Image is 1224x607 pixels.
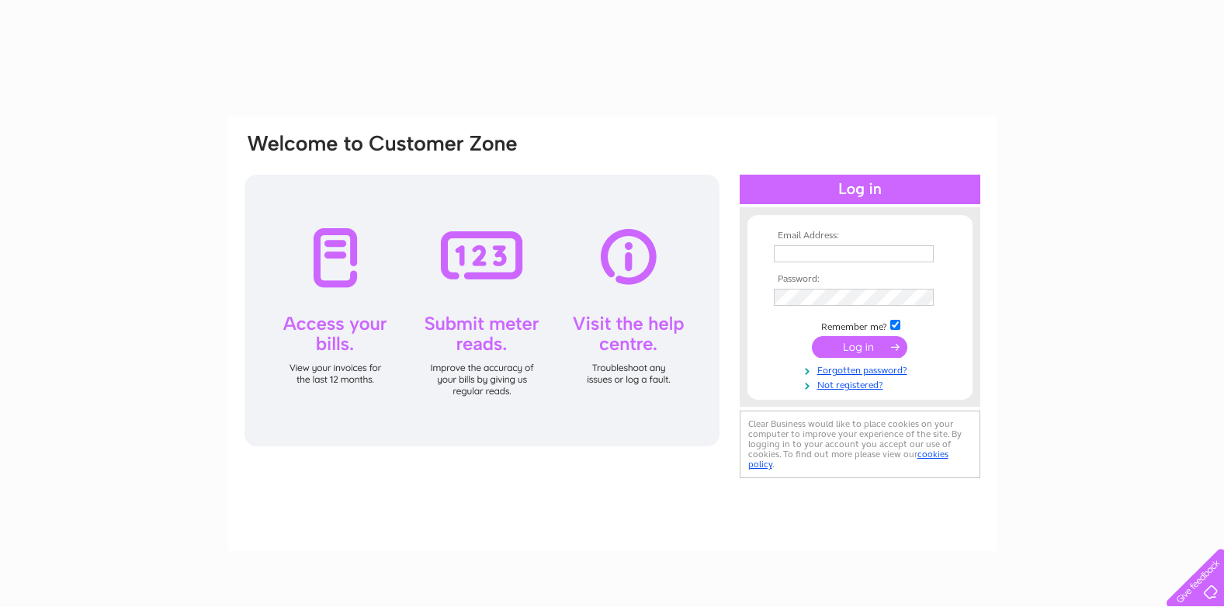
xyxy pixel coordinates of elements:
td: Remember me? [770,317,950,333]
a: Not registered? [774,376,950,391]
div: Clear Business would like to place cookies on your computer to improve your experience of the sit... [740,411,980,478]
a: Forgotten password? [774,362,950,376]
th: Email Address: [770,231,950,241]
th: Password: [770,274,950,285]
input: Submit [812,336,907,358]
a: cookies policy [748,449,948,470]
